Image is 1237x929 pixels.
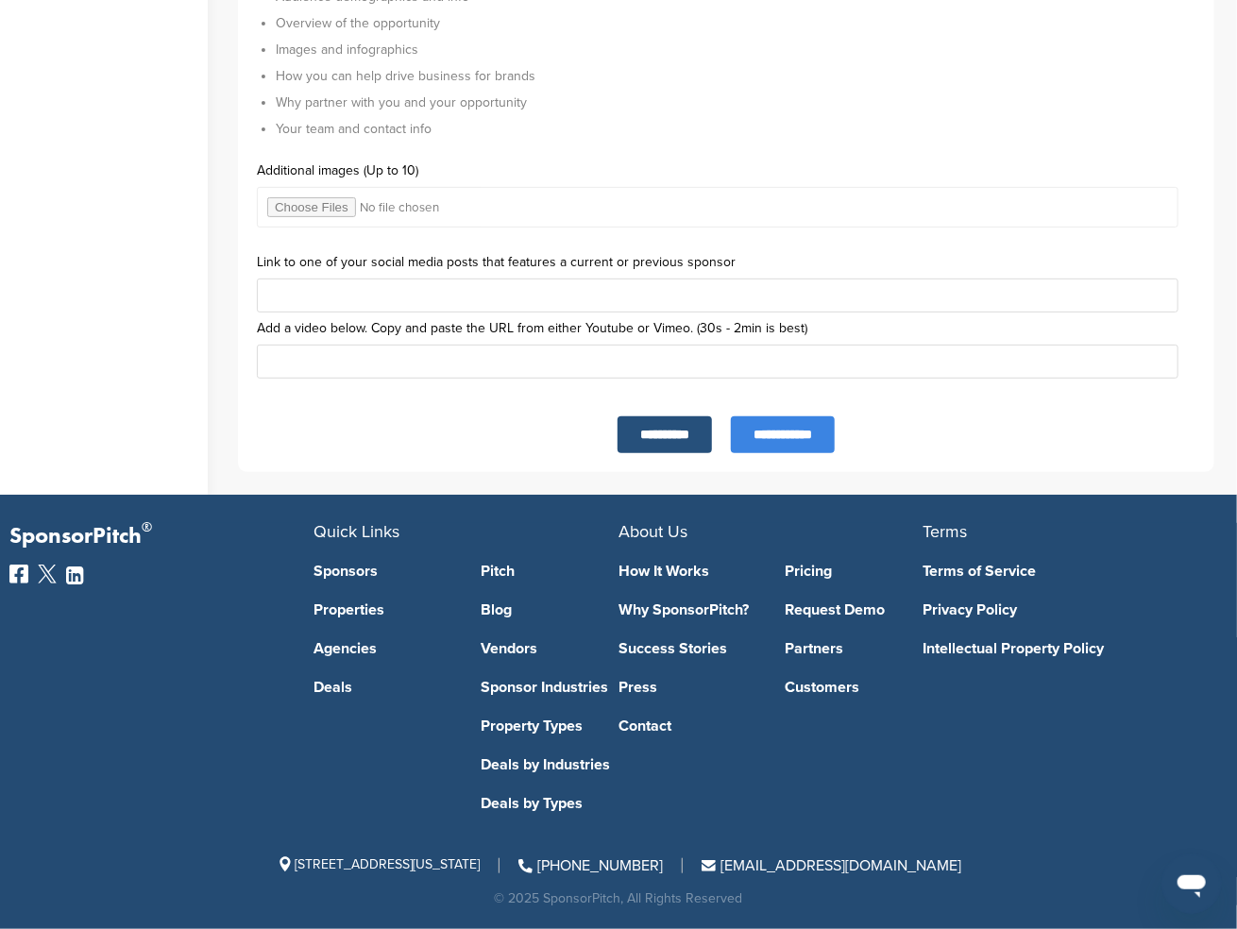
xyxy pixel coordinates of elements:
span: Quick Links [314,521,400,542]
a: Contact [618,718,756,734]
a: [EMAIL_ADDRESS][DOMAIN_NAME] [702,856,961,875]
iframe: Button to launch messaging window [1161,853,1222,914]
a: Deals [314,680,452,695]
a: Agencies [314,641,452,656]
a: Customers [785,680,923,695]
label: Link to one of your social media posts that features a current or previous sponsor [257,256,1195,269]
a: Pitch [481,564,618,579]
a: Sponsor Industries [481,680,618,695]
a: Vendors [481,641,618,656]
span: ® [142,515,152,539]
img: Facebook [9,565,28,583]
a: Terms of Service [924,564,1200,579]
li: Images and infographics [276,40,1195,59]
span: [STREET_ADDRESS][US_STATE] [276,856,480,872]
a: [PHONE_NUMBER] [518,856,663,875]
a: How It Works [618,564,756,579]
a: Success Stories [618,641,756,656]
a: Blog [481,602,618,617]
li: Why partner with you and your opportunity [276,93,1195,112]
a: Properties [314,602,452,617]
span: Terms [924,521,968,542]
a: Why SponsorPitch? [618,602,756,617]
div: © 2025 SponsorPitch, All Rights Reserved [9,892,1228,905]
li: How you can help drive business for brands [276,66,1195,86]
label: Add a video below. Copy and paste the URL from either Youtube or Vimeo. (30s - 2min is best) [257,322,1195,335]
a: Deals by Types [481,796,618,811]
a: Partners [785,641,923,656]
li: Your team and contact info [276,119,1195,139]
img: Twitter [38,565,57,583]
a: Deals by Industries [481,757,618,772]
a: Request Demo [785,602,923,617]
a: Intellectual Property Policy [924,641,1200,656]
a: Press [618,680,756,695]
span: About Us [618,521,687,542]
a: Property Types [481,718,618,734]
a: Sponsors [314,564,452,579]
li: Overview of the opportunity [276,13,1195,33]
p: SponsorPitch [9,523,314,550]
a: Pricing [785,564,923,579]
a: Privacy Policy [924,602,1200,617]
label: Additional images (Up to 10) [257,164,1195,177]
